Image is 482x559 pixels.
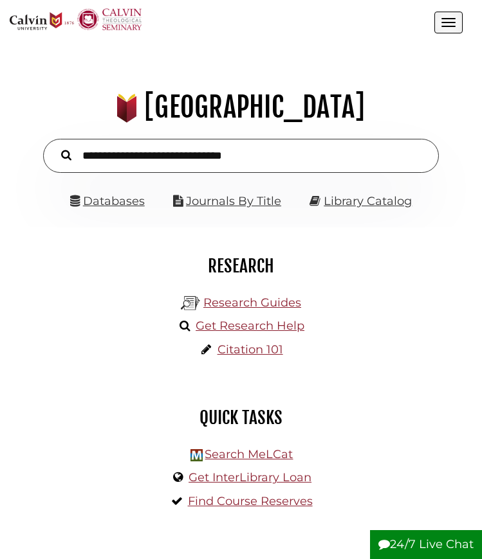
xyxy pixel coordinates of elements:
h1: [GEOGRAPHIC_DATA] [17,90,465,125]
button: Open the menu [434,12,463,33]
a: Search MeLCat [205,447,293,461]
img: Hekman Library Logo [181,294,200,313]
a: Research Guides [203,296,301,310]
a: Citation 101 [218,342,283,357]
a: Databases [70,194,145,208]
a: Journals By Title [186,194,281,208]
a: Find Course Reserves [188,494,313,508]
img: Hekman Library Logo [190,449,203,461]
a: Get Research Help [196,319,304,333]
h2: Research [19,255,463,277]
h2: Quick Tasks [19,407,463,429]
a: Get InterLibrary Loan [189,470,311,484]
a: Library Catalog [324,194,412,208]
i: Search [61,150,71,161]
img: Calvin Theological Seminary [77,8,142,30]
button: Search [55,146,78,163]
